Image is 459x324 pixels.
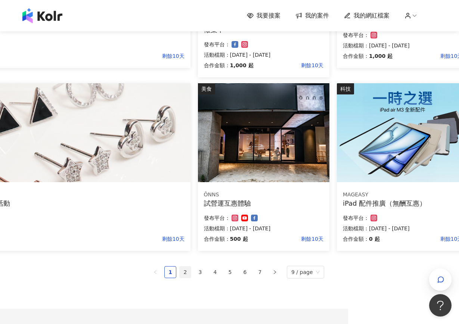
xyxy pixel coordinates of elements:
span: right [273,270,277,274]
p: 活動檔期：[DATE] - [DATE] [204,224,323,233]
div: 美食 [198,83,215,94]
a: 5 [224,267,236,278]
div: 試營運互惠體驗 [204,199,323,208]
p: 發布平台： [204,40,230,49]
p: 合作金額： [343,52,369,60]
p: 0 起 [369,234,380,243]
p: 發布平台： [343,214,369,222]
a: 我的案件 [295,12,329,20]
a: 6 [239,267,251,278]
div: Page Size [287,266,324,278]
p: 合作金額： [204,61,230,70]
div: ÔNNS [204,191,323,199]
p: 1,000 起 [230,61,254,70]
p: 剩餘10天 [248,234,323,243]
span: left [153,270,158,274]
span: 我要接案 [257,12,280,20]
a: 4 [210,267,221,278]
button: right [269,266,281,278]
p: 剩餘10天 [254,61,323,70]
a: 我的網紅檔案 [344,12,390,20]
p: 活動檔期：[DATE] - [DATE] [204,50,323,59]
a: 我要接案 [247,12,280,20]
p: 發布平台： [343,31,369,40]
a: 1 [165,267,176,278]
li: 1 [164,266,176,278]
p: 合作金額： [204,234,230,243]
li: Previous Page [149,266,161,278]
iframe: Help Scout Beacon - Open [429,294,452,317]
div: 科技 [337,83,354,94]
p: 1,000 起 [369,52,393,60]
p: 發布平台： [204,214,230,222]
span: 9 / page [291,266,320,278]
li: 6 [239,266,251,278]
a: 3 [195,267,206,278]
a: 7 [254,267,266,278]
p: 500 起 [230,234,248,243]
p: 合作金額： [343,234,369,243]
button: left [149,266,161,278]
span: 我的網紅檔案 [354,12,390,20]
img: 試營運互惠體驗 [198,83,329,182]
a: 2 [180,267,191,278]
li: Next Page [269,266,281,278]
li: 7 [254,266,266,278]
img: logo [22,8,62,23]
li: 5 [224,266,236,278]
span: 我的案件 [305,12,329,20]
